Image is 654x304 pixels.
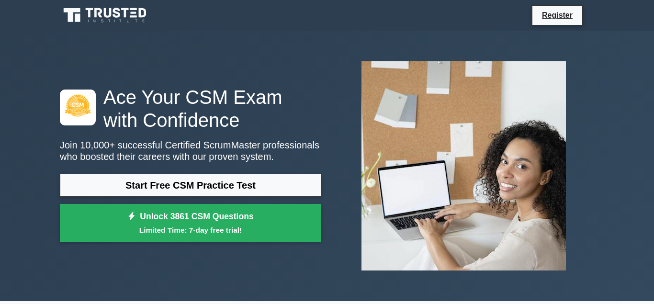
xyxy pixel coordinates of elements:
[60,174,321,197] a: Start Free CSM Practice Test
[60,86,321,132] h1: Ace Your CSM Exam with Confidence
[60,139,321,162] p: Join 10,000+ successful Certified ScrumMaster professionals who boosted their careers with our pr...
[60,204,321,242] a: Unlock 3861 CSM QuestionsLimited Time: 7-day free trial!
[72,225,309,236] small: Limited Time: 7-day free trial!
[536,9,578,21] a: Register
